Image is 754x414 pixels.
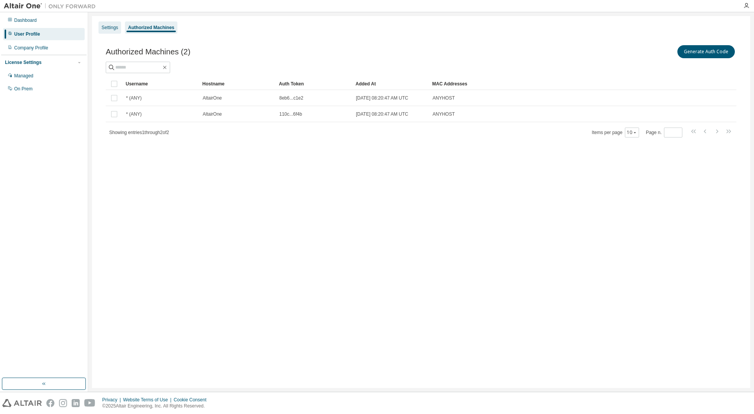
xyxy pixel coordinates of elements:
[356,111,408,117] span: [DATE] 08:20:47 AM UTC
[592,128,639,137] span: Items per page
[14,73,33,79] div: Managed
[14,17,37,23] div: Dashboard
[646,128,682,137] span: Page n.
[72,399,80,407] img: linkedin.svg
[126,78,196,90] div: Username
[203,95,222,101] span: AltairOne
[202,78,273,90] div: Hostname
[432,78,656,90] div: MAC Addresses
[279,78,349,90] div: Auth Token
[123,397,174,403] div: Website Terms of Use
[356,78,426,90] div: Added At
[14,45,48,51] div: Company Profile
[433,111,455,117] span: ANYHOST
[2,399,42,407] img: altair_logo.svg
[356,95,408,101] span: [DATE] 08:20:47 AM UTC
[128,25,174,31] div: Authorized Machines
[433,95,455,101] span: ANYHOST
[84,399,95,407] img: youtube.svg
[279,111,302,117] span: 110c...6f4b
[4,2,100,10] img: Altair One
[46,399,54,407] img: facebook.svg
[106,47,190,56] span: Authorized Machines (2)
[59,399,67,407] img: instagram.svg
[203,111,222,117] span: AltairOne
[102,25,118,31] div: Settings
[102,403,211,409] p: © 2025 Altair Engineering, Inc. All Rights Reserved.
[126,95,142,101] span: * (ANY)
[14,31,40,37] div: User Profile
[677,45,735,58] button: Generate Auth Code
[5,59,41,65] div: License Settings
[14,86,33,92] div: On Prem
[109,130,169,135] span: Showing entries 1 through 2 of 2
[102,397,123,403] div: Privacy
[279,95,303,101] span: 8eb6...c1e2
[174,397,211,403] div: Cookie Consent
[126,111,142,117] span: * (ANY)
[627,129,637,136] button: 10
